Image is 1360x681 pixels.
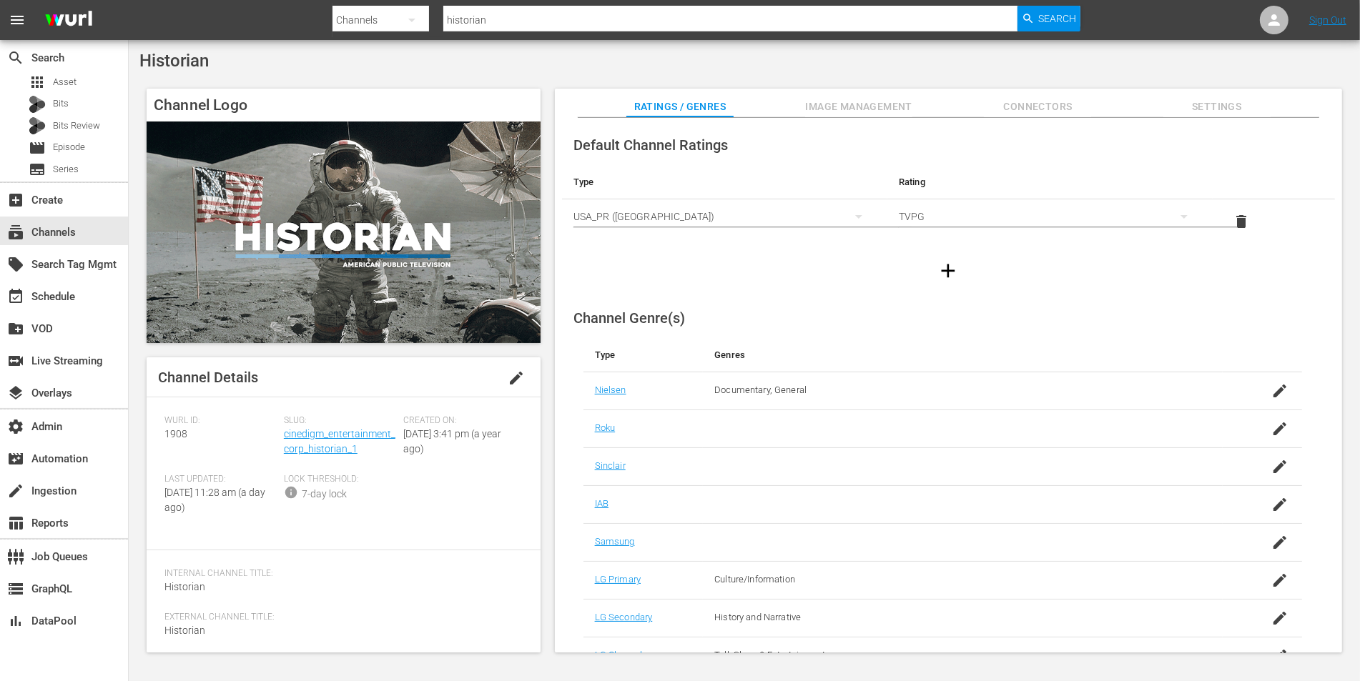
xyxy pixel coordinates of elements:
[139,51,209,71] span: Historian
[595,498,608,509] a: IAB
[164,487,265,513] span: [DATE] 11:28 am (a day ago)
[53,162,79,177] span: Series
[7,256,24,273] span: Search Tag Mgmt
[164,415,277,427] span: Wurl ID:
[7,320,24,337] span: VOD
[562,165,887,199] th: Type
[403,428,501,454] span: [DATE] 3:41 pm (a year ago)
[7,224,24,241] span: Channels
[7,612,24,630] span: DataPool
[1017,6,1080,31] button: Search
[284,415,396,427] span: Slug:
[573,197,876,237] div: USA_PR ([GEOGRAPHIC_DATA])
[34,4,103,37] img: ans4CAIJ8jUAAAAAAAAAAAAAAAAAAAAAAAAgQb4GAAAAAAAAAAAAAAAAAAAAAAAAJMjXAAAAAAAAAAAAAAAAAAAAAAAAgAT5G...
[9,11,26,29] span: menu
[147,89,541,121] h4: Channel Logo
[562,165,1335,244] table: simple table
[805,98,912,116] span: Image Management
[284,428,395,454] a: cinedigm_entertainment_corp_historian_1
[595,650,642,660] a: LG Channel
[7,482,24,499] span: Ingestion
[29,139,46,156] span: Episode
[7,548,24,565] span: Job Queues
[7,515,24,532] span: Reports
[158,369,258,386] span: Channel Details
[1309,14,1346,26] a: Sign Out
[887,165,1213,199] th: Rating
[7,450,24,467] span: Automation
[508,369,525,387] span: edit
[164,474,277,485] span: Last Updated:
[147,121,541,343] img: Historian
[7,49,24,66] span: Search
[703,338,1222,372] th: Genres
[7,352,24,369] span: Live Streaming
[595,574,641,585] a: LG Primary
[7,384,24,402] span: Overlays
[53,96,69,111] span: Bits
[164,581,205,592] span: Historian
[984,98,1091,116] span: Connectors
[164,428,187,439] span: 1908
[573,309,685,327] span: Channel Genre(s)
[284,485,298,499] span: info
[403,415,516,427] span: Created On:
[164,612,516,623] span: External Channel Title:
[164,625,205,636] span: Historian
[164,568,516,580] span: Internal Channel Title:
[7,192,24,209] span: Create
[7,418,24,435] span: Admin
[302,487,347,502] div: 7-day lock
[595,384,626,395] a: Nielsen
[1233,213,1250,230] span: delete
[1039,6,1077,31] span: Search
[595,536,635,547] a: Samsung
[7,288,24,305] span: Schedule
[284,474,396,485] span: Lock Threshold:
[1163,98,1271,116] span: Settings
[595,460,626,471] a: Sinclair
[7,580,24,597] span: GraphQL
[29,96,46,113] div: Bits
[53,119,100,133] span: Bits Review
[899,197,1201,237] div: TVPG
[53,140,85,154] span: Episode
[1224,204,1258,239] button: delete
[29,74,46,91] span: Asset
[583,338,704,372] th: Type
[573,136,728,154] span: Default Channel Ratings
[595,422,616,433] a: Roku
[595,612,653,622] a: LG Secondary
[29,117,46,134] div: Bits Review
[626,98,734,116] span: Ratings / Genres
[499,361,533,395] button: edit
[29,161,46,178] span: Series
[53,75,77,89] span: Asset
